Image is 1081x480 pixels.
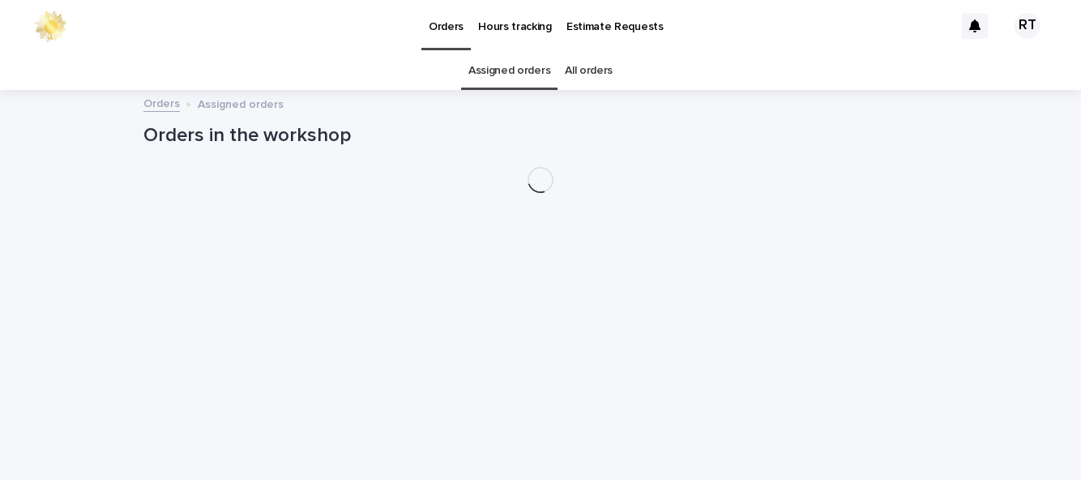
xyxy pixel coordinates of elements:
[143,93,180,112] a: Orders
[143,124,938,148] h1: Orders in the workshop
[565,52,613,90] a: All orders
[32,10,68,42] img: 0ffKfDbyRa2Iv8hnaAqg
[1015,13,1040,39] div: RT
[198,94,284,112] p: Assigned orders
[468,52,550,90] a: Assigned orders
